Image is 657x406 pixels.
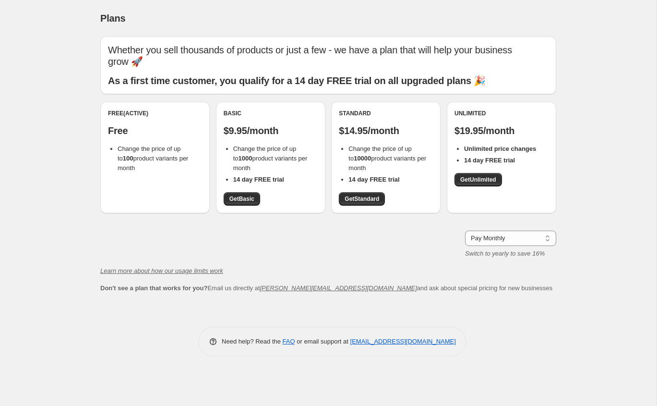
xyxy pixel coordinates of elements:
[460,176,496,184] span: Get Unlimited
[118,145,188,172] span: Change the price of up to product variants per month
[100,284,207,292] b: Don't see a plan that works for you?
[283,338,295,345] a: FAQ
[454,110,549,117] div: Unlimited
[339,125,433,136] p: $14.95/month
[465,250,545,257] i: Switch to yearly to save 16%
[348,176,399,183] b: 14 day FREE trial
[464,157,515,164] b: 14 day FREE trial
[224,110,318,117] div: Basic
[233,145,308,172] span: Change the price of up to product variants per month
[454,173,502,186] a: GetUnlimited
[100,267,223,274] a: Learn more about how our usage limits work
[339,192,385,206] a: GetStandard
[454,125,549,136] p: $19.95/month
[354,155,371,162] b: 10000
[229,195,254,203] span: Get Basic
[239,155,252,162] b: 1000
[108,110,202,117] div: Free (Active)
[295,338,350,345] span: or email support at
[260,284,417,292] a: [PERSON_NAME][EMAIL_ADDRESS][DOMAIN_NAME]
[222,338,283,345] span: Need help? Read the
[224,125,318,136] p: $9.95/month
[108,125,202,136] p: Free
[350,338,456,345] a: [EMAIL_ADDRESS][DOMAIN_NAME]
[464,145,536,152] b: Unlimited price changes
[339,110,433,117] div: Standard
[233,176,284,183] b: 14 day FREE trial
[224,192,260,206] a: GetBasic
[100,13,125,24] span: Plans
[108,75,486,86] b: As a first time customer, you qualify for a 14 day FREE trial on all upgraded plans 🎉
[108,44,549,67] p: Whether you sell thousands of products or just a few - we have a plan that will help your busines...
[345,195,379,203] span: Get Standard
[348,145,426,172] span: Change the price of up to product variants per month
[100,284,552,292] span: Email us directly at and ask about special pricing for new businesses
[123,155,133,162] b: 100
